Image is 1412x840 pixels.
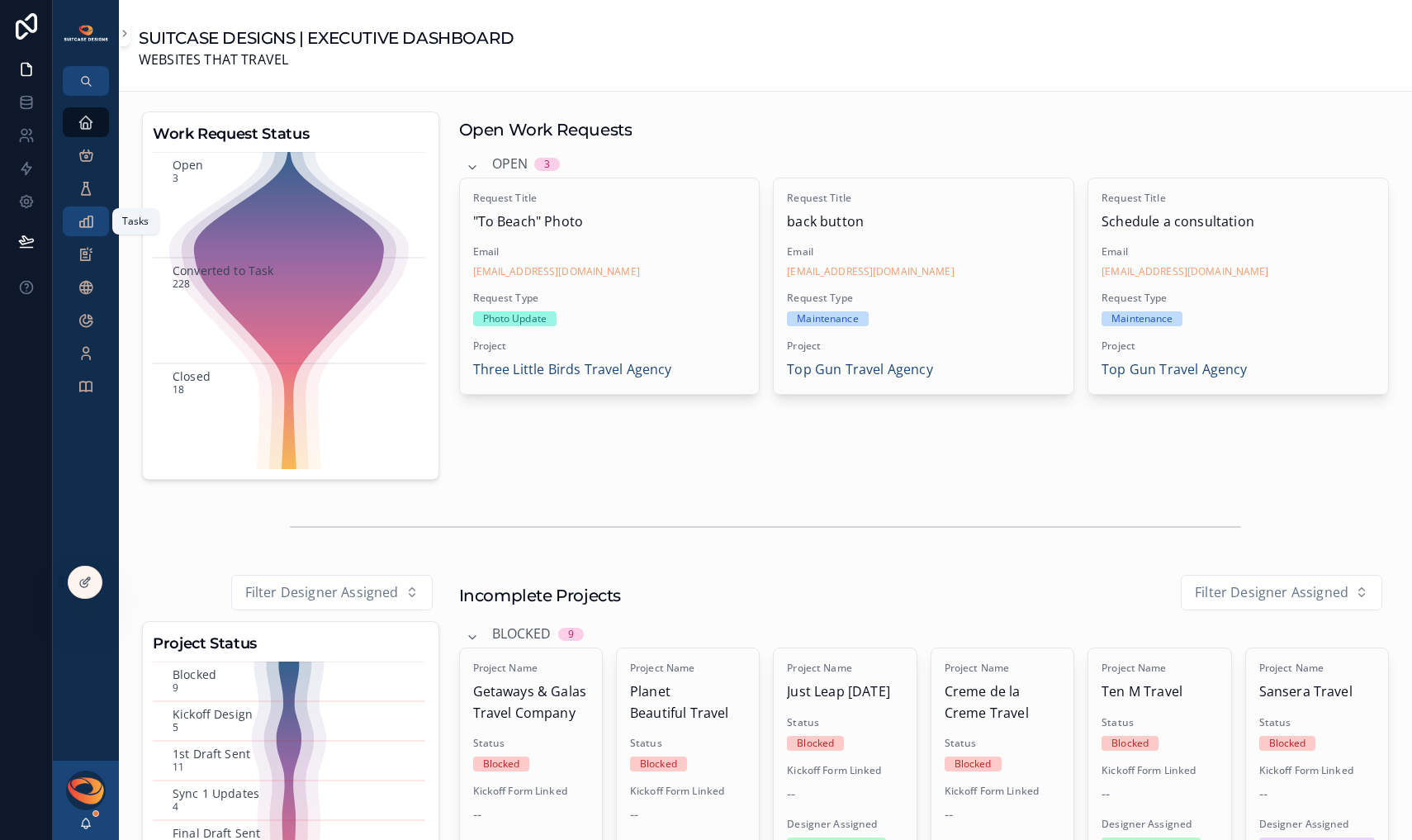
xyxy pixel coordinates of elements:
[787,265,954,278] a: [EMAIL_ADDRESS][DOMAIN_NAME]
[787,245,1060,259] span: Email
[630,737,746,750] span: Status
[173,382,184,396] text: 18
[459,178,760,395] a: Request Title"To Beach" PhotoEmail[EMAIL_ADDRESS][DOMAIN_NAME]Request TypePhoto UpdateProjectThre...
[1102,818,1217,831] span: Designer Assigned
[945,785,1060,798] span: Kickoff Form Linked
[492,624,552,645] span: Blocked
[955,757,992,771] div: Blocked
[1102,681,1217,703] span: Ten M Travel
[173,800,178,814] text: 4
[1102,784,1110,805] span: --
[630,681,746,724] span: Planet Beautiful Travel
[473,804,481,826] span: --
[787,192,1060,205] span: Request Title
[1259,784,1267,805] span: --
[139,26,514,50] h1: SUITCASE DESIGNS | EXECUTIVE DASHBOARD
[787,764,903,777] span: Kickoff Form Linked
[473,662,589,675] span: Project Name
[787,339,1060,353] span: Project
[173,706,253,722] text: Kickoff Design
[473,292,746,305] span: Request Type
[1102,192,1375,205] span: Request Title
[473,192,746,205] span: Request Title
[797,311,858,326] div: Maintenance
[153,122,429,145] h3: Work Request Status
[483,311,547,326] div: Photo Update
[945,737,1060,750] span: Status
[173,156,204,172] text: Open
[53,96,119,423] div: scrollable content
[1259,681,1375,703] span: Sansera Travel
[787,359,932,381] a: Top Gun Travel Agency
[1102,265,1268,278] a: [EMAIL_ADDRESS][DOMAIN_NAME]
[1102,292,1375,305] span: Request Type
[1181,575,1382,611] button: Select Button
[1102,211,1375,233] span: Schedule a consultation
[173,171,178,185] text: 3
[1102,245,1375,259] span: Email
[787,211,1060,233] span: back button
[122,215,149,228] div: Tasks
[173,785,259,801] text: Sync 1 Updates
[483,757,520,771] div: Blocked
[473,681,589,724] span: Getaways & Galas Travel Company
[173,746,250,762] text: 1st Draft Sent
[787,292,1060,305] span: Request Type
[568,628,574,641] div: 9
[231,575,433,611] button: Select Button
[473,785,589,798] span: Kickoff Form Linked
[1111,311,1173,326] div: Maintenance
[1111,736,1149,751] div: Blocked
[473,339,746,353] span: Project
[492,154,528,175] span: Open
[139,50,514,71] span: WEBSITES THAT TRAVEL
[1269,736,1306,751] div: Blocked
[473,737,589,750] span: Status
[797,736,834,751] div: Blocked
[1259,716,1375,729] span: Status
[473,211,746,233] span: "To Beach" Photo
[173,720,178,734] text: 5
[945,804,953,826] span: --
[473,359,672,381] a: Three Little Birds Travel Agency
[459,584,621,607] h1: Incomplete Projects
[173,277,190,291] text: 228
[1259,662,1375,675] span: Project Name
[153,632,429,655] h3: Project Status
[173,681,178,695] text: 9
[173,667,216,682] text: Blocked
[459,118,633,141] h1: Open Work Requests
[787,716,903,729] span: Status
[1102,359,1247,381] a: Top Gun Travel Agency
[1087,178,1389,395] a: Request TitleSchedule a consultationEmail[EMAIL_ADDRESS][DOMAIN_NAME]Request TypeMaintenanceProje...
[173,760,184,774] text: 11
[787,818,903,831] span: Designer Assigned
[245,582,399,604] span: Filter Designer Assigned
[173,262,274,278] text: Converted to Task
[1102,662,1217,675] span: Project Name
[1102,339,1375,353] span: Project
[945,681,1060,724] span: Creme de la Creme Travel
[787,662,903,675] span: Project Name
[630,662,746,675] span: Project Name
[173,368,211,383] text: Closed
[1102,716,1217,729] span: Status
[630,804,638,826] span: --
[1195,582,1348,604] span: Filter Designer Assigned
[1102,764,1217,777] span: Kickoff Form Linked
[1259,764,1375,777] span: Kickoff Form Linked
[787,681,903,703] span: Just Leap [DATE]
[945,662,1060,675] span: Project Name
[787,784,795,805] span: --
[544,158,550,171] div: 3
[630,785,746,798] span: Kickoff Form Linked
[773,178,1074,395] a: Request Titleback buttonEmail[EMAIL_ADDRESS][DOMAIN_NAME]Request TypeMaintenanceProjectTop Gun Tr...
[1259,818,1375,831] span: Designer Assigned
[473,265,640,278] a: [EMAIL_ADDRESS][DOMAIN_NAME]
[640,757,677,771] div: Blocked
[63,24,109,42] img: App logo
[473,245,746,259] span: Email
